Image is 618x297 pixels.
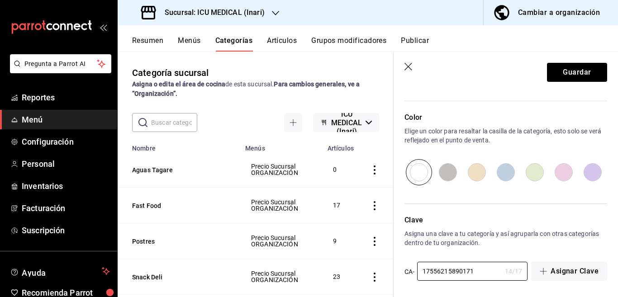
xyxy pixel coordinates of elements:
[370,273,379,282] button: actions
[404,112,607,123] p: Color
[22,113,110,126] span: Menú
[24,59,97,69] span: Pregunta a Parrot AI
[132,80,379,99] div: de esta sucursal.
[118,139,240,152] th: Nombre
[132,165,223,174] button: Aguas Tagare
[322,139,359,152] th: Artículos
[22,202,110,214] span: Facturación
[132,237,223,246] button: Postres
[22,91,110,104] span: Reportes
[22,266,98,277] span: Ayuda
[518,6,600,19] div: Cambiar a organización
[132,36,163,52] button: Resumen
[311,36,386,52] button: Grupos modificadores
[6,66,111,75] a: Pregunta a Parrot AI
[22,158,110,170] span: Personal
[404,127,607,145] p: Elige un color para resaltar la casilla de la categoría, esto solo se verá reflejado en el punto ...
[178,36,200,52] button: Menús
[132,66,209,80] div: Categoría sucursal
[370,237,379,246] button: actions
[132,201,223,210] button: Fast Food
[251,235,311,247] span: Precio Sucursal ORGANIZACIÓN
[151,113,197,132] input: Buscar categoría
[132,80,225,88] strong: Asigna o edita el área de cocina
[132,36,618,52] div: navigation tabs
[100,24,107,31] button: open_drawer_menu
[404,262,414,282] div: CA-
[322,188,359,223] td: 17
[22,136,110,148] span: Configuración
[22,180,110,192] span: Inventarios
[240,139,322,152] th: Menús
[331,110,362,136] span: ICU MEDICAL (Inari)
[132,273,223,282] button: Snack Deli
[251,163,311,176] span: Precio Sucursal ORGANIZACIÓN
[10,54,111,73] button: Pregunta a Parrot AI
[251,270,311,283] span: Precio Sucursal ORGANIZACIÓN
[404,215,607,226] p: Clave
[322,259,359,295] td: 23
[322,152,359,188] td: 0
[547,63,607,82] button: Guardar
[531,262,607,281] button: Asignar Clave
[157,7,265,18] h3: Sucursal: ICU MEDICAL (Inari)
[505,267,523,276] div: 14 / 17
[322,223,359,259] td: 9
[215,36,253,52] button: Categorías
[370,165,379,174] button: actions
[401,36,429,52] button: Publicar
[313,113,379,132] button: ICU MEDICAL (Inari)
[370,201,379,210] button: actions
[404,229,607,247] p: Asigna una clave a tu categoría y así agruparla con otras categorías dentro de tu organización.
[22,224,110,236] span: Suscripción
[267,36,297,52] button: Artículos
[251,199,311,212] span: Precio Sucursal ORGANIZACIÓN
